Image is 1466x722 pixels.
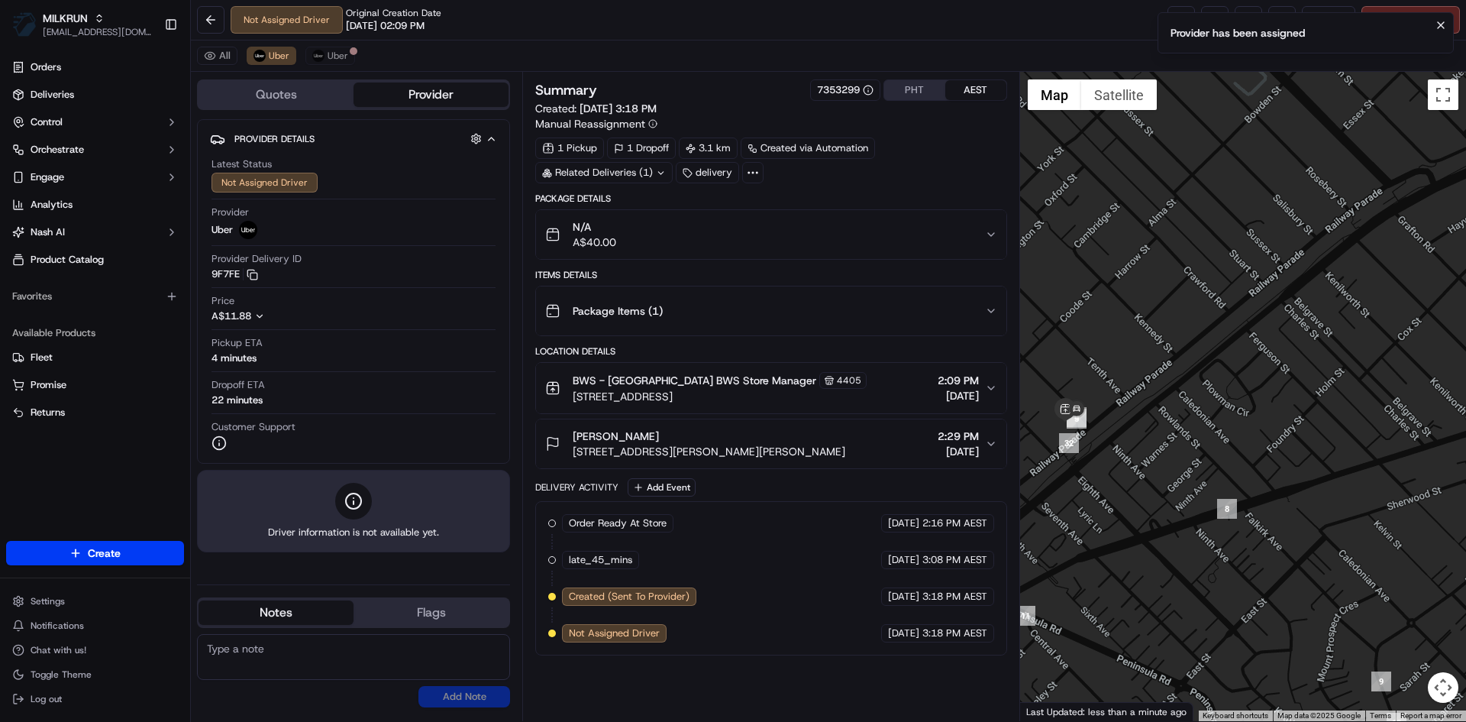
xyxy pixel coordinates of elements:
[31,644,86,656] span: Chat with us!
[580,102,657,115] span: [DATE] 3:18 PM
[888,516,919,530] span: [DATE]
[569,553,632,567] span: late_45_mins
[536,363,1006,413] button: BWS - [GEOGRAPHIC_DATA] BWS Store Manager4405[STREET_ADDRESS]2:09 PM[DATE]
[268,526,439,539] span: Driver information is not available yet.
[43,26,152,38] button: [EMAIL_ADDRESS][DOMAIN_NAME]
[1059,433,1079,453] div: 32
[212,294,234,308] span: Price
[12,406,178,419] a: Returns
[741,138,875,159] a: Created via Automation
[884,80,945,100] button: PHT
[1428,79,1458,110] button: Toggle fullscreen view
[31,88,74,102] span: Deliveries
[199,601,354,625] button: Notes
[945,80,1006,100] button: AEST
[888,626,919,640] span: [DATE]
[922,553,987,567] span: 3:08 PM AEST
[535,116,645,131] span: Manual Reassignment
[12,378,178,392] a: Promise
[1428,672,1458,703] button: Map camera controls
[212,206,249,219] span: Provider
[573,219,616,235] span: N/A
[6,110,184,134] button: Control
[569,516,667,530] span: Order Ready At Store
[536,287,1006,335] button: Package Items (1)
[1024,701,1074,721] img: Google
[6,373,184,397] button: Promise
[573,389,867,404] span: [STREET_ADDRESS]
[817,83,873,97] button: 7353299
[31,60,61,74] span: Orders
[212,309,346,323] button: A$11.88
[676,162,739,183] div: delivery
[569,590,689,604] span: Created (Sent To Provider)
[354,83,509,107] button: Provider
[199,83,354,107] button: Quotes
[31,693,62,705] span: Log out
[212,420,295,434] span: Customer Support
[31,253,104,267] span: Product Catalog
[212,223,233,237] span: Uber
[88,546,121,561] span: Create
[1217,499,1237,519] div: 8
[6,193,184,217] a: Analytics
[536,210,1006,259] button: N/AA$40.00
[535,345,1006,358] div: Location Details
[212,309,251,322] span: A$11.88
[938,373,979,388] span: 2:09 PM
[212,267,258,281] button: 9F7FE
[535,269,1006,281] div: Items Details
[573,235,616,250] span: A$40.00
[922,516,987,530] span: 2:16 PM AEST
[1371,672,1391,691] div: 9
[354,601,509,625] button: Flags
[569,626,660,640] span: Not Assigned Driver
[6,688,184,710] button: Log out
[607,138,676,159] div: 1 Dropoff
[212,336,263,350] span: Pickup ETA
[31,115,63,129] span: Control
[1400,711,1461,720] a: Report a map error
[6,248,184,272] a: Product Catalog
[31,406,65,419] span: Returns
[535,162,673,183] div: Related Deliveries (1)
[1277,711,1361,720] span: Map data ©2025 Google
[536,419,1006,468] button: [PERSON_NAME][STREET_ADDRESS][PERSON_NAME][PERSON_NAME]2:29 PM[DATE]
[535,138,604,159] div: 1 Pickup
[1370,711,1391,720] a: Terms (opens in new tab)
[31,378,66,392] span: Promise
[269,50,289,62] span: Uber
[6,6,158,43] button: MILKRUNMILKRUN[EMAIL_ADDRESS][DOMAIN_NAME]
[234,133,315,145] span: Provider Details
[12,12,37,37] img: MILKRUN
[6,400,184,425] button: Returns
[212,378,265,392] span: Dropoff ETA
[888,553,919,567] span: [DATE]
[43,11,88,26] span: MILKRUN
[31,143,84,157] span: Orchestrate
[837,374,861,387] span: 4405
[922,626,987,640] span: 3:18 PM AEST
[346,7,441,19] span: Original Creation Date
[253,50,266,62] img: uber-new-logo.jpeg
[535,116,657,131] button: Manual Reassignment
[573,373,816,388] span: BWS - [GEOGRAPHIC_DATA] BWS Store Manager
[6,321,184,345] div: Available Products
[312,50,325,62] img: uber-new-logo.jpeg
[328,50,348,62] span: Uber
[6,541,184,565] button: Create
[212,252,302,266] span: Provider Delivery ID
[535,101,657,116] span: Created:
[6,345,184,370] button: Fleet
[212,157,272,171] span: Latest Status
[31,669,92,681] span: Toggle Theme
[212,393,263,407] div: 22 minutes
[628,478,696,497] button: Add Event
[305,47,355,65] button: Uber
[679,138,738,159] div: 3.1 km
[938,429,979,444] span: 2:29 PM
[535,83,597,97] h3: Summary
